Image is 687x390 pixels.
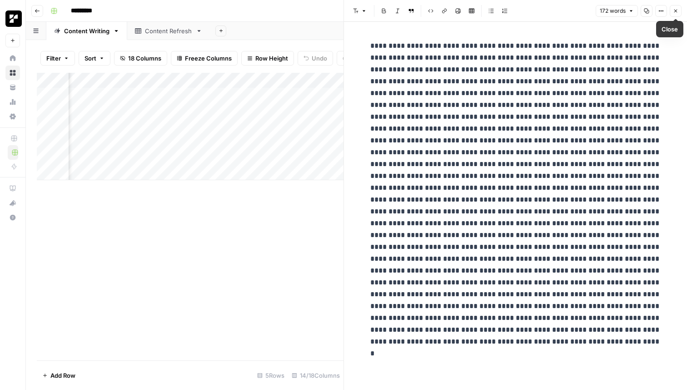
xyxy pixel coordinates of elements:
button: Filter [40,51,75,66]
div: 5 Rows [254,368,288,383]
span: 18 Columns [128,54,161,63]
a: Content Writing [46,22,127,40]
a: Content Refresh [127,22,210,40]
span: 172 words [600,7,626,15]
button: Sort [79,51,110,66]
a: Your Data [5,80,20,95]
button: 18 Columns [114,51,167,66]
button: Help + Support [5,210,20,225]
div: Close [662,25,678,34]
a: AirOps Academy [5,181,20,196]
button: Undo [298,51,333,66]
span: Freeze Columns [185,54,232,63]
div: Content Refresh [145,26,192,35]
span: Sort [85,54,96,63]
div: What's new? [6,196,20,210]
div: 14/18 Columns [288,368,343,383]
button: Row Height [241,51,294,66]
button: Workspace: Replo [5,7,20,30]
span: Filter [46,54,61,63]
button: What's new? [5,196,20,210]
span: Undo [312,54,327,63]
a: Usage [5,95,20,109]
a: Settings [5,109,20,124]
button: Add Row [37,368,81,383]
button: 172 words [596,5,638,17]
img: Replo Logo [5,10,22,27]
span: Add Row [50,371,75,380]
a: Home [5,51,20,66]
button: Freeze Columns [171,51,238,66]
div: Content Writing [64,26,110,35]
span: Row Height [255,54,288,63]
a: Browse [5,66,20,80]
